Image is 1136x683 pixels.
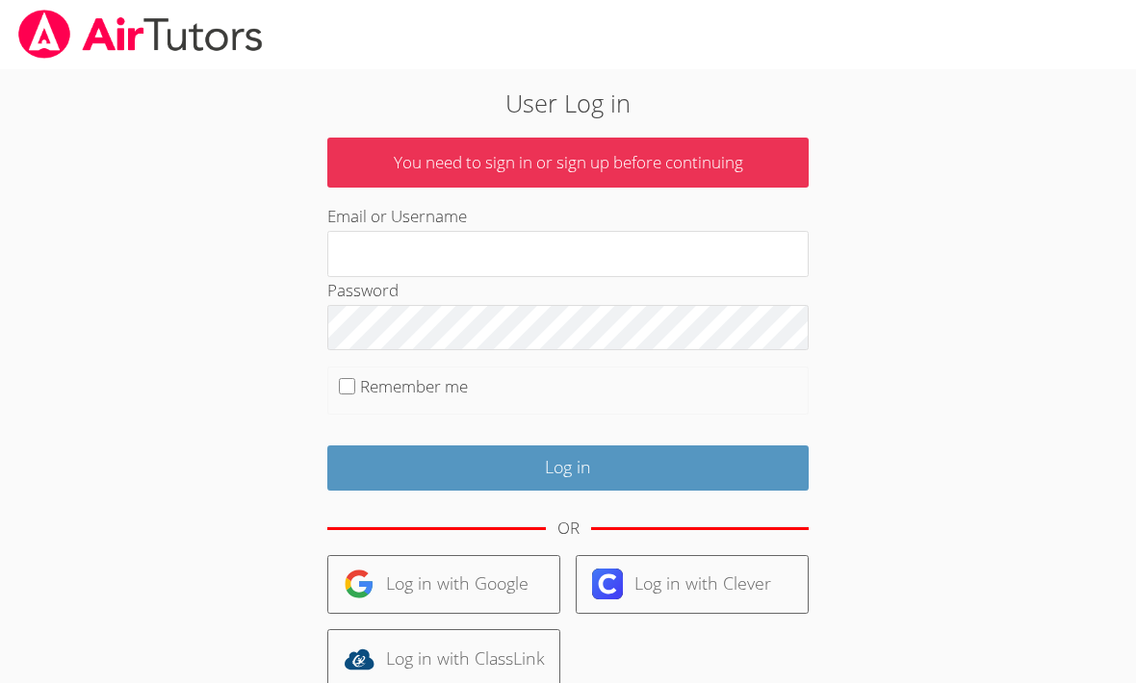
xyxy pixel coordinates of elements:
[360,375,468,397] label: Remember me
[327,445,809,491] input: Log in
[327,138,809,189] p: You need to sign in or sign up before continuing
[261,85,874,121] h2: User Log in
[344,644,374,674] img: classlink-logo-d6bb404cc1216ec64c9a2012d9dc4662098be43eaf13dc465df04b49fa7ab582.svg
[327,279,399,301] label: Password
[16,10,265,59] img: airtutors_banner-c4298cdbf04f3fff15de1276eac7730deb9818008684d7c2e4769d2f7ddbe033.png
[576,555,809,614] a: Log in with Clever
[327,205,467,227] label: Email or Username
[327,555,560,614] a: Log in with Google
[557,515,580,543] div: OR
[344,569,374,599] img: google-logo-50288ca7cdecda66e5e0955fdab243c47b7ad437acaf1139b6f446037453330a.svg
[592,569,623,599] img: clever-logo-6eab21bc6e7a338710f1a6ff85c0baf02591cd810cc4098c63d3a4b26e2feb20.svg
